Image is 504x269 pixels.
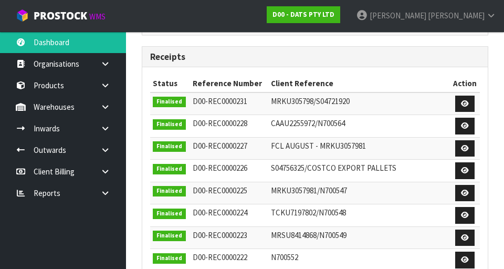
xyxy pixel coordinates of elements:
[193,96,247,106] span: D00-REC0000231
[150,52,480,62] h3: Receipts
[153,231,186,241] span: Finalised
[153,97,186,107] span: Finalised
[268,75,449,92] th: Client Reference
[153,253,186,264] span: Finalised
[271,141,366,151] span: FCL AUGUST - MRKU3057981
[267,6,340,23] a: D00 - DATS PTY LTD
[193,252,247,262] span: D00-REC0000222
[271,163,396,173] span: S04756325/COSTCO EXPORT PALLETS
[193,118,247,128] span: D00-REC0000228
[271,252,298,262] span: N700552
[193,185,247,195] span: D00-REC0000225
[271,96,350,106] span: MRKU305798/S04721920
[193,163,247,173] span: D00-REC0000226
[153,119,186,130] span: Finalised
[271,208,346,218] span: TCKU7197802/N700548
[193,141,247,151] span: D00-REC0000227
[16,9,29,22] img: cube-alt.png
[153,164,186,174] span: Finalised
[193,208,247,218] span: D00-REC0000224
[150,75,190,92] th: Status
[370,11,426,20] span: [PERSON_NAME]
[89,12,106,22] small: WMS
[193,230,247,240] span: D00-REC0000223
[271,118,345,128] span: CAAU2255972/N700564
[153,186,186,196] span: Finalised
[449,75,480,92] th: Action
[272,10,334,19] strong: D00 - DATS PTY LTD
[153,141,186,152] span: Finalised
[271,185,347,195] span: MRKU3057981/N700547
[34,9,87,23] span: ProStock
[190,75,268,92] th: Reference Number
[428,11,485,20] span: [PERSON_NAME]
[271,230,346,240] span: MRSU8414868/N700549
[153,209,186,219] span: Finalised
